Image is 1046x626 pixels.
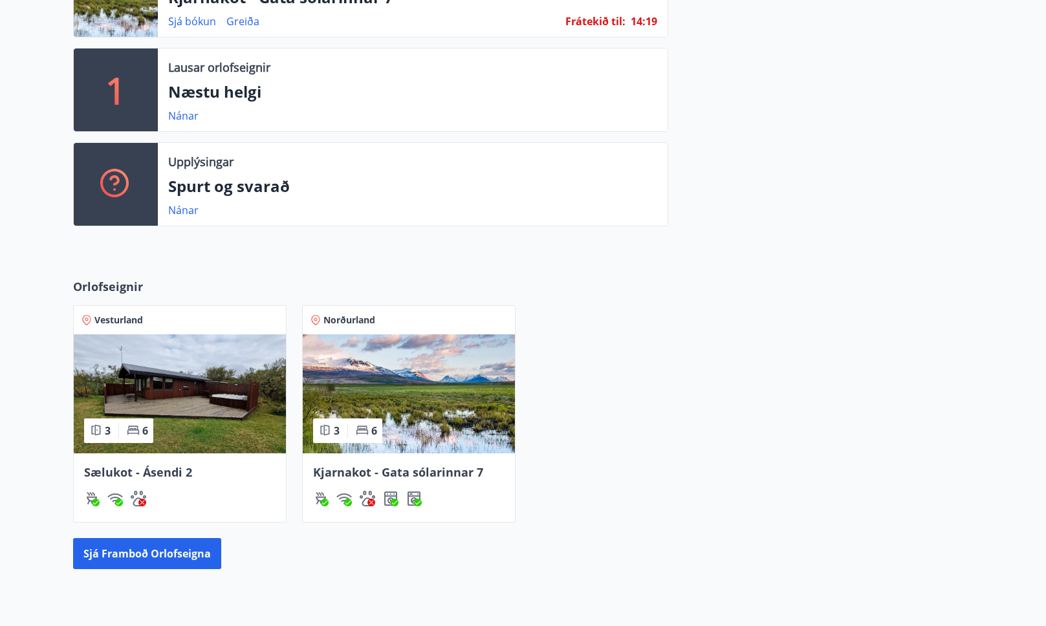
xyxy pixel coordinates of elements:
[383,491,398,506] div: Þurrkari
[168,81,657,103] p: Næstu helgi
[406,491,422,506] img: Dl16BY4EX9PAW649lg1C3oBuIaAsR6QVDQBO2cTm.svg
[73,278,143,295] span: Orlofseignir
[105,65,126,114] p: 1
[131,491,146,506] div: Gæludýr
[168,153,234,170] p: Upplýsingar
[168,14,216,28] a: Sjá bókun
[323,314,375,327] span: Norðurland
[383,491,398,506] img: hddCLTAnxqFUMr1fxmbGG8zWilo2syolR0f9UjPn.svg
[360,491,375,506] div: Gæludýr
[105,424,111,438] span: 3
[336,491,352,506] img: HJRyFFsYp6qjeUYhR4dAD8CaCEsnIFYZ05miwXoh.svg
[360,491,375,506] img: pxcaIm5dSOV3FS4whs1soiYWTwFQvksT25a9J10C.svg
[84,491,100,506] div: Gasgrill
[406,491,422,506] div: Þvottavél
[334,424,340,438] span: 3
[168,203,199,217] a: Nánar
[168,175,657,197] p: Spurt og svarað
[107,491,123,506] img: HJRyFFsYp6qjeUYhR4dAD8CaCEsnIFYZ05miwXoh.svg
[94,314,143,327] span: Vesturland
[142,424,148,438] span: 6
[336,491,352,506] div: Þráðlaust net
[371,424,377,438] span: 6
[131,491,146,506] img: pxcaIm5dSOV3FS4whs1soiYWTwFQvksT25a9J10C.svg
[646,14,657,28] span: 19
[168,109,199,123] a: Nánar
[84,491,100,506] img: ZXjrS3QKesehq6nQAPjaRuRTI364z8ohTALB4wBr.svg
[631,14,646,28] span: 14 :
[168,59,270,76] p: Lausar orlofseignir
[73,538,221,569] button: Sjá framboð orlofseigna
[74,334,286,453] img: Paella dish
[313,491,329,506] img: ZXjrS3QKesehq6nQAPjaRuRTI364z8ohTALB4wBr.svg
[226,14,259,28] a: Greiða
[313,464,483,480] span: Kjarnakot - Gata sólarinnar 7
[565,14,626,28] span: Frátekið til :
[303,334,515,453] img: Paella dish
[84,464,192,480] span: Sælukot - Ásendi 2
[313,491,329,506] div: Gasgrill
[107,491,123,506] div: Þráðlaust net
